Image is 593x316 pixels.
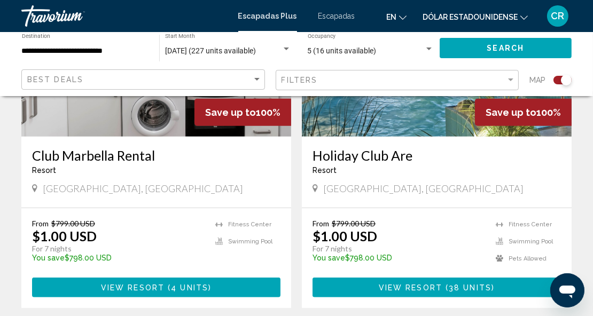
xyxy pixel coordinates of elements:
span: [DATE] (227 units available) [165,46,256,55]
span: Pets Allowed [509,255,547,262]
span: View Resort [101,283,165,292]
font: Dólar estadounidense [423,13,518,21]
button: Filter [276,69,519,91]
span: From [313,219,329,228]
span: 4 units [171,283,208,292]
a: Escapadas Plus [238,12,297,20]
button: View Resort(4 units) [32,278,280,297]
span: Resort [32,166,56,175]
span: You save [32,254,65,262]
span: Filters [282,76,318,84]
button: Cambiar idioma [386,9,407,25]
button: View Resort(38 units) [313,278,561,297]
font: CR [551,10,565,21]
p: $798.00 USD [313,254,485,262]
p: For 7 nights [32,244,205,254]
span: [GEOGRAPHIC_DATA], [GEOGRAPHIC_DATA] [323,183,524,194]
span: Fitness Center [228,221,271,228]
p: $1.00 USD [313,228,377,244]
span: You save [313,254,345,262]
p: $1.00 USD [32,228,97,244]
span: Resort [313,166,337,175]
span: Map [529,73,545,88]
a: Escapadas [318,12,355,20]
button: Search [440,38,572,58]
span: 38 units [449,283,491,292]
iframe: Botón para iniciar la ventana de mensajería [550,273,584,307]
a: Club Marbella Rental [32,147,280,163]
button: Menú de usuario [544,5,572,27]
span: Best Deals [27,75,83,84]
span: Swimming Pool [509,238,553,245]
font: en [386,13,396,21]
a: Travorium [21,5,228,27]
span: Save up to [205,107,256,118]
p: $798.00 USD [32,254,205,262]
span: Search [487,44,524,53]
span: $799.00 USD [332,219,376,228]
p: For 7 nights [313,244,485,254]
span: Fitness Center [509,221,552,228]
mat-select: Sort by [27,75,262,84]
span: ( ) [442,283,495,292]
div: 100% [194,99,291,126]
button: Cambiar moneda [423,9,528,25]
a: Holiday Club Are [313,147,561,163]
span: Save up to [486,107,536,118]
div: 100% [475,99,572,126]
span: [GEOGRAPHIC_DATA], [GEOGRAPHIC_DATA] [43,183,243,194]
span: $799.00 USD [51,219,95,228]
span: 5 (16 units available) [308,46,377,55]
span: View Resort [379,283,442,292]
span: Swimming Pool [228,238,272,245]
span: From [32,219,49,228]
span: ( ) [165,283,212,292]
